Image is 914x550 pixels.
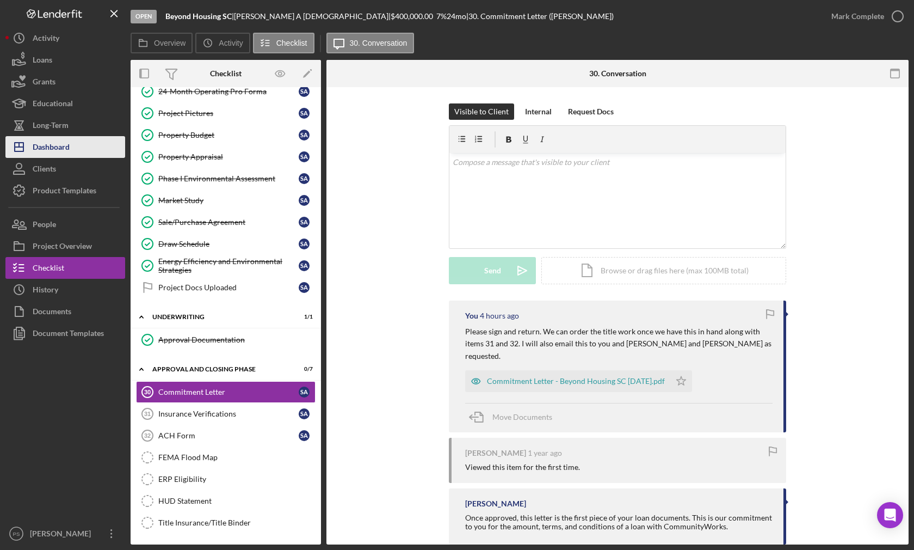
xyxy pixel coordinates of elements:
div: HUD Statement [158,497,315,505]
button: Move Documents [465,404,563,431]
a: 30Commitment LetterSA [136,381,316,403]
div: Send [484,257,501,284]
button: Activity [195,33,250,53]
a: ERP Eligibility [136,468,316,490]
button: Activity [5,27,125,49]
div: Educational [33,93,73,117]
div: [PERSON_NAME] [465,499,526,508]
b: Beyond Housing SC [165,11,232,21]
button: Documents [5,301,125,322]
div: Energy Efficiency and Environmental Strategies [158,257,299,274]
button: Document Templates [5,322,125,344]
div: Underwriting [152,314,286,320]
div: Draw Schedule [158,240,299,248]
a: Title Insurance/Title Binder [136,512,316,534]
a: Project PicturesSA [136,102,316,124]
div: Commitment Letter [158,388,299,396]
div: [PERSON_NAME] [27,523,98,547]
button: Long-Term [5,114,125,136]
div: S A [299,282,310,293]
div: | 30. Commitment Letter ([PERSON_NAME]) [466,12,614,21]
label: Checklist [276,39,307,47]
div: Long-Term [33,114,69,139]
label: 30. Conversation [350,39,407,47]
a: Loans [5,49,125,71]
a: Draw ScheduleSA [136,233,316,255]
div: S A [299,173,310,184]
div: Project Docs Uploaded [158,283,299,292]
div: Mark Complete [831,5,884,27]
div: Loans [33,49,52,74]
div: Checklist [33,257,64,282]
div: Insurance Verifications [158,410,299,418]
div: ERP Eligibility [158,475,315,484]
div: 7 % [436,12,447,21]
div: Market Study [158,196,299,205]
a: Clients [5,158,125,180]
a: 31Insurance VerificationsSA [136,403,316,425]
div: S A [299,408,310,419]
tspan: 32 [144,432,151,439]
div: Document Templates [33,322,104,347]
tspan: 31 [144,411,151,417]
button: Grants [5,71,125,93]
div: S A [299,86,310,97]
a: Educational [5,93,125,114]
div: FEMA Flood Map [158,453,315,462]
div: You [465,311,478,320]
div: Open Intercom Messenger [877,502,903,528]
a: Approval Documentation [136,329,316,351]
button: History [5,279,125,301]
div: 0 / 7 [293,366,313,372]
div: Approval Documentation [158,335,315,344]
span: Move Documents [492,412,552,421]
div: $400,000.00 [391,12,436,21]
div: Project Overview [33,235,92,260]
a: FEMA Flood Map [136,447,316,468]
div: Phase I Environmental Assessment [158,174,299,183]
button: Internal [520,103,557,120]
div: Visible to Client [454,103,509,120]
time: 2024-03-19 17:57 [528,449,562,457]
a: Property AppraisalSA [136,146,316,168]
button: Product Templates [5,180,125,201]
button: Checklist [5,257,125,279]
div: [PERSON_NAME] A [DEMOGRAPHIC_DATA] | [234,12,391,21]
div: S A [299,195,310,206]
div: Product Templates [33,180,96,204]
div: Once approved, this letter is the first piece of your loan documents. This is our commitment to y... [465,514,773,531]
button: Overview [131,33,193,53]
div: Viewed this item for the first time. [465,463,580,472]
button: Dashboard [5,136,125,158]
text: PS [13,531,20,537]
div: S A [299,151,310,162]
button: Project Overview [5,235,125,257]
a: Property BudgetSA [136,124,316,146]
a: Energy Efficiency and Environmental StrategiesSA [136,255,316,277]
div: 24-Month Operating Pro Forma [158,87,299,96]
div: Request Docs [568,103,614,120]
button: PS[PERSON_NAME] [5,523,125,545]
div: Sale/Purchase Agreement [158,218,299,227]
div: 1 / 1 [293,314,313,320]
div: S A [299,217,310,228]
button: Mark Complete [820,5,909,27]
p: Please sign and return. We can order the title work once we have this in hand along with items 31... [465,326,773,362]
button: Commitment Letter - Beyond Housing SC [DATE].pdf [465,370,692,392]
div: Approval and Closing Phase [152,366,286,372]
label: Overview [154,39,186,47]
div: Checklist [210,69,242,78]
div: Project Pictures [158,109,299,118]
a: HUD Statement [136,490,316,512]
div: Title Insurance/Title Binder [158,518,315,527]
a: 24-Month Operating Pro FormaSA [136,81,316,102]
